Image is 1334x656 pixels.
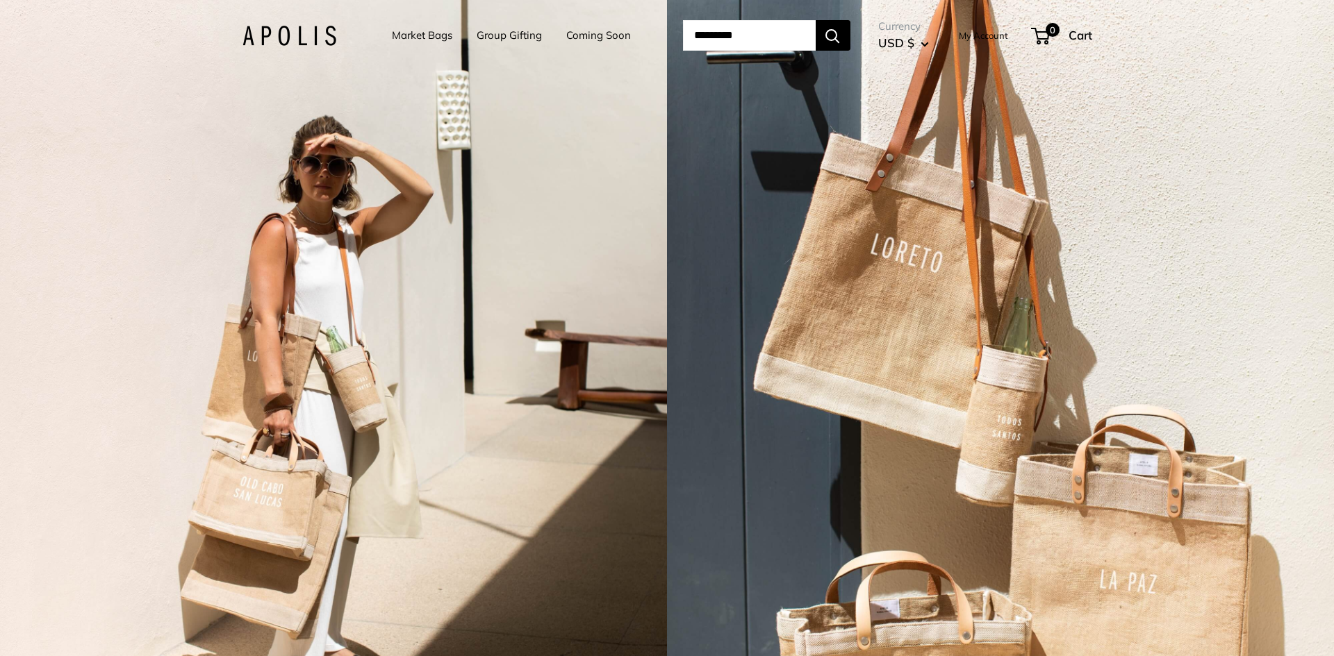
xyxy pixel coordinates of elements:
[878,35,914,50] span: USD $
[1045,23,1059,37] span: 0
[959,27,1008,44] a: My Account
[392,26,452,45] a: Market Bags
[683,20,816,51] input: Search...
[242,26,336,46] img: Apolis
[878,32,929,54] button: USD $
[1032,24,1092,47] a: 0 Cart
[1069,28,1092,42] span: Cart
[566,26,631,45] a: Coming Soon
[878,17,929,36] span: Currency
[816,20,850,51] button: Search
[477,26,542,45] a: Group Gifting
